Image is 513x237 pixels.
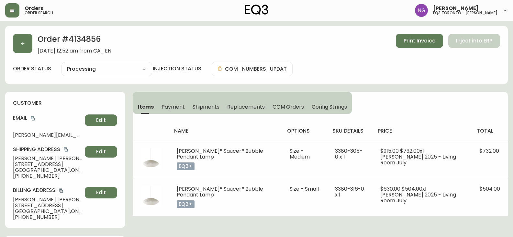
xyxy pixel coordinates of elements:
[96,189,106,196] span: Edit
[85,146,117,158] button: Edit
[402,185,427,193] span: $504.00 x 1
[13,208,82,214] span: [GEOGRAPHIC_DATA] , ON , M6S 0A1 , CA
[13,187,82,194] h4: Billing Address
[312,103,347,110] span: Config Strings
[162,103,185,110] span: Payment
[380,185,400,193] span: $630.00
[30,115,36,122] button: copy
[13,156,82,161] span: [PERSON_NAME] [PERSON_NAME]
[85,114,117,126] button: Edit
[96,117,106,124] span: Edit
[245,5,269,15] img: logo
[433,11,497,15] h5: eq3 toronto - [PERSON_NAME]
[396,34,443,48] button: Print Invoice
[96,148,106,155] span: Edit
[378,127,466,135] h4: price
[25,6,43,11] span: Orders
[13,161,82,167] span: [STREET_ADDRESS]
[433,6,479,11] span: [PERSON_NAME]
[38,34,111,48] h2: Order # 4134856
[380,153,456,166] span: [PERSON_NAME] 2025 - Living Room July
[13,132,82,138] span: [PERSON_NAME][EMAIL_ADDRESS][PERSON_NAME][DOMAIN_NAME]
[177,147,263,160] span: [PERSON_NAME]® Saucer® Bubble Pendant Lamp
[193,103,220,110] span: Shipments
[13,100,117,107] h4: customer
[177,162,195,170] p: eq3+
[335,147,362,160] span: 3380-305-0 x 1
[138,103,154,110] span: Items
[227,103,264,110] span: Replacements
[415,4,428,17] img: e41bb40f50a406efe12576e11ba219ad
[380,191,456,204] span: [PERSON_NAME] 2025 - Living Room July
[140,148,161,169] img: b14c844c-e203-470d-a501-ea2cd6195a58.jpg
[13,114,82,122] h4: Email
[400,147,424,155] span: $732.00 x 1
[25,11,53,15] h5: order search
[404,37,435,44] span: Print Invoice
[290,148,320,160] li: Size - Medium
[38,48,111,54] span: [DATE] 12:52 am from CA_EN
[85,187,117,198] button: Edit
[273,103,304,110] span: COM Orders
[13,65,51,72] label: order status
[63,146,69,153] button: copy
[58,187,64,194] button: copy
[13,214,82,220] span: [PHONE_NUMBER]
[13,146,82,153] h4: Shipping Address
[13,173,82,179] span: [PHONE_NUMBER]
[479,185,500,193] span: $504.00
[479,147,499,155] span: $732.00
[290,186,320,192] li: Size - Small
[174,127,277,135] h4: name
[13,167,82,173] span: [GEOGRAPHIC_DATA] , ON , M8X 2H3 , CA
[153,65,201,72] h4: injection status
[140,186,161,207] img: b14c844c-e203-470d-a501-ea2cd6195a58.jpg
[13,203,82,208] span: [STREET_ADDRESS]
[177,200,195,208] p: eq3+
[335,185,364,198] span: 3380-316-0 x 1
[332,127,367,135] h4: sku details
[287,127,322,135] h4: options
[13,197,82,203] span: [PERSON_NAME] [PERSON_NAME]
[380,147,399,155] span: $915.00
[477,127,503,135] h4: total
[177,185,263,198] span: [PERSON_NAME]® Saucer® Bubble Pendant Lamp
